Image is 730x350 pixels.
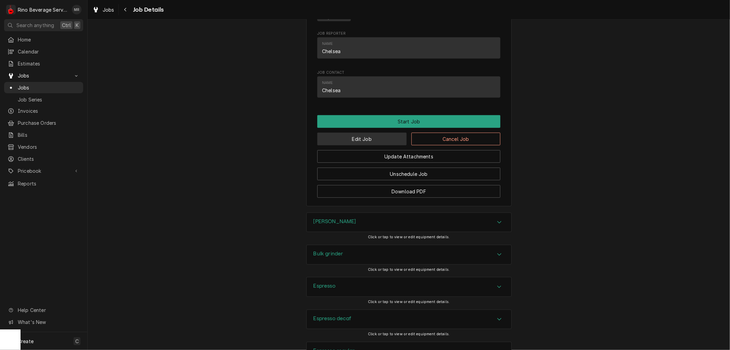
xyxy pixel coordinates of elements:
button: Unschedule Job [317,168,500,180]
button: Accordion Details Expand Trigger [307,213,511,232]
span: What's New [18,318,79,326]
span: Calendar [18,48,80,55]
a: Bills [4,129,83,141]
span: Help Center [18,306,79,314]
a: Go to Help Center [4,304,83,316]
button: Accordion Details Expand Trigger [307,310,511,329]
a: Clients [4,153,83,165]
button: Cancel Job [411,133,501,145]
div: MR [72,5,81,14]
h3: Bulk grinder [313,251,343,257]
a: Reports [4,178,83,189]
h3: Espresso decaf [313,315,351,322]
span: Job Details [131,5,164,14]
span: Job Reporter [317,31,500,36]
a: Jobs [90,4,117,15]
div: Name [322,41,333,47]
div: Contact [317,37,500,58]
a: Job Series [4,94,83,105]
span: Create [18,338,34,344]
span: Home [18,36,80,43]
div: Job Contact [317,70,500,101]
button: Navigate back [120,4,131,15]
div: Bulk grinder [306,245,512,265]
div: Accordion Header [307,245,511,264]
button: Start Job [317,115,500,128]
a: Home [4,34,83,45]
span: Click or tap to view or edit equipment details. [368,332,450,336]
div: Chelsea [322,87,341,94]
div: Button Group [317,115,500,198]
button: Edit Job [317,133,407,145]
div: Button Group Row [317,115,500,128]
span: Click or tap to view or edit equipment details. [368,267,450,272]
h3: Espresso [313,283,335,289]
span: Estimates [18,60,80,67]
div: Button Group Row [317,128,500,145]
div: Rino Beverage Service's Avatar [6,5,16,14]
span: Pricebook [18,167,69,174]
span: Click or tap to view or edit equipment details. [368,300,450,304]
span: K [76,22,79,29]
span: Job Series [18,96,80,103]
div: Job Contact List [317,76,500,100]
div: Accordion Header [307,277,511,297]
a: Calendar [4,46,83,57]
button: Search anythingCtrlK [4,19,83,31]
span: C [75,338,79,345]
div: Espresso decaf [306,310,512,329]
span: Vendors [18,143,80,150]
div: Rino Beverage Service [18,6,68,13]
div: Accordion Header [307,310,511,329]
span: Jobs [103,6,114,13]
span: Jobs [18,84,80,91]
a: Go to Jobs [4,70,83,81]
div: Name [322,41,341,55]
button: Update Attachments [317,150,500,163]
div: Brewer [306,213,512,232]
h3: [PERSON_NAME] [313,218,356,225]
div: Button Group Row [317,180,500,198]
button: Accordion Details Expand Trigger [307,277,511,297]
div: R [6,5,16,14]
div: Espresso [306,277,512,297]
button: Accordion Details Expand Trigger [307,245,511,264]
div: Button Group Row [317,163,500,180]
div: Chelsea [322,48,341,55]
span: Job Contact [317,70,500,75]
span: Bills [18,131,80,138]
span: Search anything [16,22,54,29]
a: Estimates [4,58,83,69]
div: Job Reporter [317,31,500,62]
span: Clients [18,155,80,162]
span: Invoices [18,107,80,114]
div: Contact [317,76,500,97]
div: Button Group Row [317,145,500,163]
span: Purchase Orders [18,119,80,126]
div: Job Reporter List [317,37,500,61]
div: Name [322,80,341,94]
span: Jobs [18,72,69,79]
a: Vendors [4,141,83,153]
a: Purchase Orders [4,117,83,129]
span: Click or tap to view or edit equipment details. [368,235,450,239]
a: Invoices [4,105,83,117]
span: Reports [18,180,80,187]
button: Download PDF [317,185,500,198]
div: Name [322,80,333,86]
a: Jobs [4,82,83,93]
span: Ctrl [62,22,71,29]
a: Go to Pricebook [4,165,83,177]
div: Accordion Header [307,213,511,232]
a: Go to What's New [4,316,83,328]
div: Melissa Rinehart's Avatar [72,5,81,14]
